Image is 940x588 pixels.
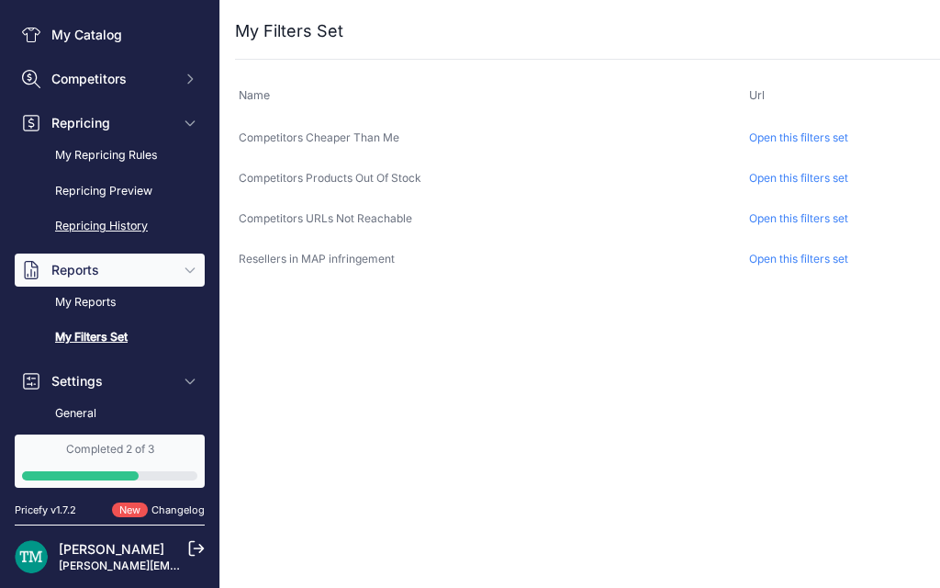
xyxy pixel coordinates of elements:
span: Competitors Products Out Of Stock [239,171,421,185]
a: Repricing History [15,210,205,243]
span: Settings [51,372,172,390]
a: Open this filters set [749,171,848,185]
a: Completed 2 of 3 [15,435,205,488]
a: My Repricing Rules [15,140,205,172]
span: Competitors Cheaper Than Me [239,130,399,144]
a: Open this filters set [749,252,848,266]
span: Competitors [51,70,172,88]
span: Repricing [51,114,172,132]
span: Name [239,88,270,102]
button: Reports [15,254,205,287]
div: Pricefy v1.7.2 [15,503,76,518]
button: Competitors [15,62,205,96]
a: My Catalog [15,18,205,51]
a: General [15,398,205,430]
a: Open this filters set [749,130,848,144]
a: Repricing Preview [15,175,205,208]
span: New [112,503,148,518]
span: Url [749,88,765,102]
h2: My Filters Set [235,18,343,44]
a: My Filters Set [15,322,205,354]
a: [PERSON_NAME][EMAIL_ADDRESS][DOMAIN_NAME] [59,559,341,572]
span: Resellers in MAP infringement [239,252,395,266]
a: Open this filters set [749,211,848,225]
span: Competitors URLs Not Reachable [239,211,412,225]
button: Settings [15,365,205,398]
div: Completed 2 of 3 [22,442,197,457]
span: Reports [51,261,172,279]
a: Changelog [151,503,205,516]
button: Repricing [15,107,205,140]
a: [PERSON_NAME] [59,541,164,557]
a: My Reports [15,287,205,319]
